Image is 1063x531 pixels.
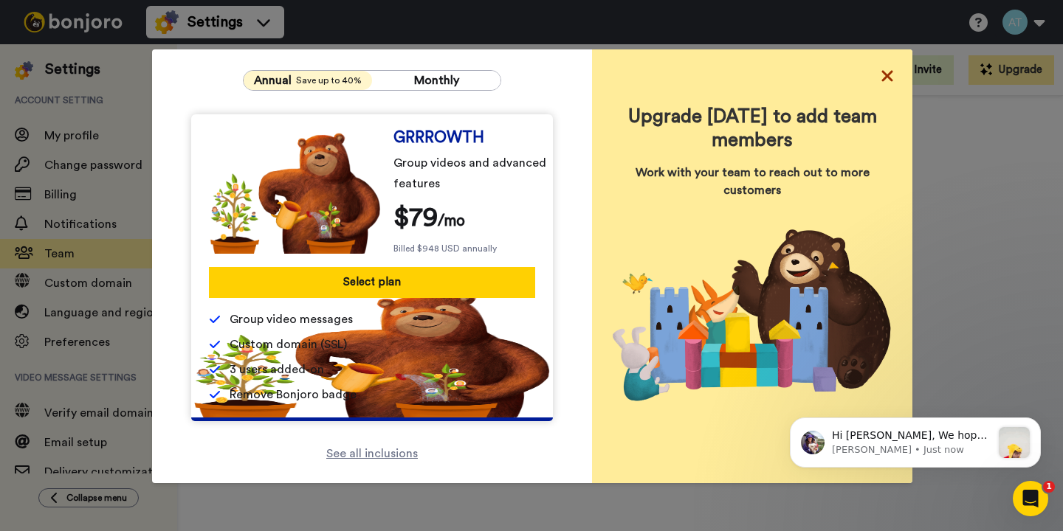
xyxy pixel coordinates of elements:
img: edd2fd70e3428fe950fd299a7ba1283f.png [209,132,382,254]
span: Group videos and advanced features [393,153,558,194]
span: 1 [1043,481,1055,493]
a: See all inclusions [326,445,418,462]
span: 3 users added-on [230,361,324,378]
button: Monthly [372,71,500,90]
span: Monthly [414,74,459,86]
iframe: Intercom notifications message [768,388,1063,491]
img: Upgrade today to add team members [607,211,898,428]
span: Group video messages [230,310,353,328]
button: AnnualSave up to 40% [244,71,372,90]
iframe: Intercom live chat [1013,481,1048,516]
span: See all inclusions [326,448,418,459]
span: Billed $948 USD annually [393,243,497,254]
span: Save up to 40% [296,74,362,86]
span: Remove Bonjoro badge [230,386,357,403]
span: Upgrade [DATE] to add team members [607,105,898,152]
span: Annual [254,72,292,89]
span: /mo [438,213,465,229]
span: GRRROWTH [393,132,484,144]
span: $ 79 [393,204,438,231]
span: Work with your team to reach out to more customers [607,164,898,199]
button: Select plan [209,267,535,298]
span: Custom domain (SSL) [230,336,347,353]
